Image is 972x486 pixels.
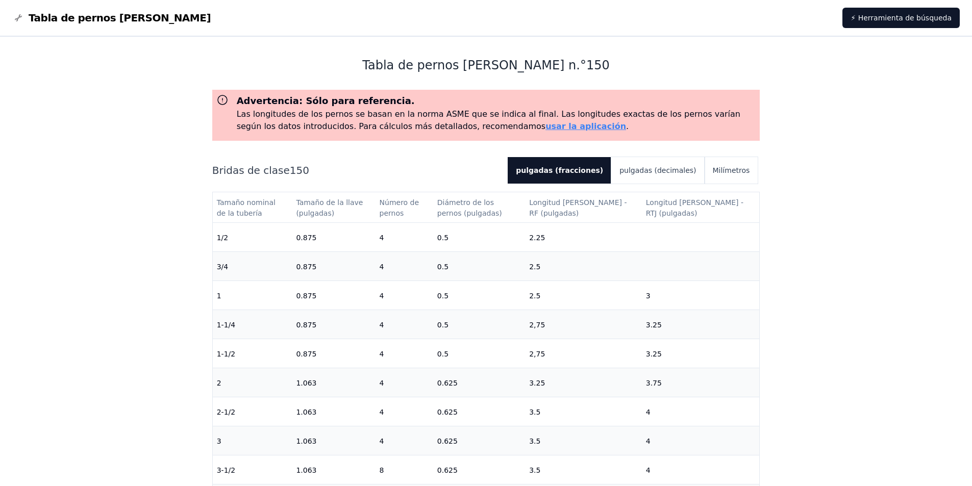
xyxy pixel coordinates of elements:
th: Longitud del perno - RTJ (pulgadas) [642,192,760,223]
font: 2-1/2 [217,408,236,416]
button: Milímetros [705,157,758,184]
font: 3.25 [529,379,545,387]
font: 150 [290,164,309,176]
font: 4 [380,292,384,300]
font: 3.5 [529,408,540,416]
font: 4 [646,408,651,416]
font: 0.625 [437,437,458,445]
font: 3.25 [646,321,662,329]
th: Tamaño nominal de la tubería [213,192,292,223]
font: 0.5 [437,292,448,300]
font: 4 [646,437,651,445]
font: 4 [380,350,384,358]
font: 1.063 [296,437,316,445]
font: Longitud [PERSON_NAME] - RTJ (pulgadas) [646,198,746,218]
font: Tabla de pernos [PERSON_NAME] n. [362,58,580,72]
font: Las longitudes de los pernos se basan en la norma ASME que se indica al final. Las longitudes exa... [237,109,740,131]
font: 0.5 [437,234,448,242]
font: 2,75 [529,321,545,329]
font: 0.5 [437,350,448,358]
font: 3.5 [529,466,540,474]
font: 0.875 [296,321,316,329]
font: 3.25 [646,350,662,358]
font: 0.875 [296,350,316,358]
font: 3 [217,437,221,445]
font: 0.875 [296,234,316,242]
font: 2.25 [529,234,545,242]
font: Advertencia: Sólo para referencia. [237,95,415,106]
th: Tamaño de la llave (pulgadas) [292,192,375,223]
font: 0.5 [437,263,448,271]
font: 150 [586,58,610,72]
th: Diámetro de los pernos (pulgadas) [433,192,525,223]
font: 4 [380,437,384,445]
font: Milímetros [713,166,750,174]
font: ° [580,58,586,72]
font: Bridas de clase [212,164,290,176]
font: 4 [380,408,384,416]
font: 1.063 [296,466,316,474]
font: Tabla de pernos [PERSON_NAME] [29,12,211,24]
font: 0.875 [296,292,316,300]
font: ⚡ Herramienta de búsqueda [851,14,952,22]
font: 2.5 [529,263,540,271]
font: 1/2 [217,234,229,242]
th: Longitud del perno - RF (pulgadas) [525,192,642,223]
a: ⚡ Herramienta de búsqueda [842,8,960,28]
font: pulgadas (fracciones) [516,166,603,174]
font: 4 [380,321,384,329]
font: 3/4 [217,263,229,271]
font: 1 [217,292,221,300]
font: Número de pernos [380,198,421,218]
font: . [626,121,629,131]
font: 0.875 [296,263,316,271]
a: Gráfico de logotipos de pernos de bridaTabla de pernos [PERSON_NAME] [12,11,211,25]
font: 3.75 [646,379,662,387]
font: 8 [380,466,384,474]
a: usar la aplicación [545,121,626,131]
font: Diámetro de los pernos (pulgadas) [437,198,502,218]
font: 0.625 [437,466,458,474]
font: 1.063 [296,379,316,387]
font: pulgadas (decimales) [619,166,696,174]
button: pulgadas (fracciones) [508,157,611,184]
font: Tamaño nominal de la tubería [217,198,278,218]
font: Longitud [PERSON_NAME] - RF (pulgadas) [529,198,629,218]
font: 1-1/4 [217,321,236,329]
font: 2 [217,379,221,387]
button: pulgadas (decimales) [611,157,704,184]
img: Gráfico de logotipos de pernos de brida [12,12,24,24]
font: 3 [646,292,651,300]
font: 1.063 [296,408,316,416]
font: 2,75 [529,350,545,358]
font: 3-1/2 [217,466,236,474]
font: 0.625 [437,408,458,416]
font: 4 [646,466,651,474]
font: 4 [380,263,384,271]
font: 4 [380,234,384,242]
font: 0.5 [437,321,448,329]
font: 1-1/2 [217,350,236,358]
font: 0.625 [437,379,458,387]
font: Tamaño de la llave (pulgadas) [296,198,365,218]
font: 3.5 [529,437,540,445]
font: 2.5 [529,292,540,300]
th: Número de pernos [376,192,433,223]
font: 4 [380,379,384,387]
